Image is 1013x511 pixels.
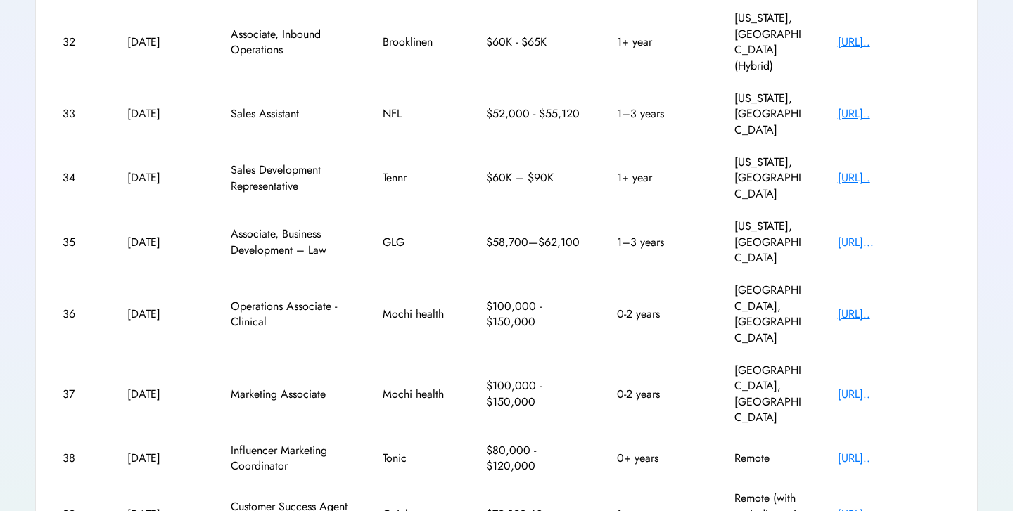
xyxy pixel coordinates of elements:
[838,34,950,50] div: [URL]..
[383,306,453,322] div: Mochi health
[617,387,701,402] div: 0-2 years
[486,299,585,330] div: $100,000 - $150,000
[617,106,701,122] div: 1–3 years
[127,306,198,322] div: [DATE]
[231,299,350,330] div: Operations Associate - Clinical
[734,363,805,426] div: [GEOGRAPHIC_DATA], [GEOGRAPHIC_DATA]
[617,451,701,466] div: 0+ years
[838,170,950,186] div: [URL]..
[231,387,350,402] div: Marketing Associate
[838,451,950,466] div: [URL]..
[617,306,701,322] div: 0-2 years
[617,170,701,186] div: 1+ year
[63,170,94,186] div: 34
[838,306,950,322] div: [URL]..
[383,106,453,122] div: NFL
[838,387,950,402] div: [URL]..
[127,451,198,466] div: [DATE]
[486,235,585,250] div: $58,700—$62,100
[383,235,453,250] div: GLG
[617,235,701,250] div: 1–3 years
[231,226,350,258] div: Associate, Business Development – Law
[231,106,350,122] div: Sales Assistant
[127,34,198,50] div: [DATE]
[383,170,453,186] div: Tennr
[383,34,453,50] div: Brooklinen
[63,451,94,466] div: 38
[838,235,950,250] div: [URL]...
[486,170,585,186] div: $60K – $90K
[63,235,94,250] div: 35
[617,34,701,50] div: 1+ year
[127,387,198,402] div: [DATE]
[63,106,94,122] div: 33
[838,106,950,122] div: [URL]..
[734,451,805,466] div: Remote
[734,155,805,202] div: [US_STATE], [GEOGRAPHIC_DATA]
[63,306,94,322] div: 36
[231,27,350,58] div: Associate, Inbound Operations
[734,11,805,74] div: [US_STATE], [GEOGRAPHIC_DATA] (Hybrid)
[734,91,805,138] div: [US_STATE], [GEOGRAPHIC_DATA]
[383,387,453,402] div: Mochi health
[486,443,585,474] div: $80,000 - $120,000
[734,283,805,346] div: [GEOGRAPHIC_DATA], [GEOGRAPHIC_DATA]
[63,387,94,402] div: 37
[486,378,585,410] div: $100,000 - $150,000
[383,451,453,466] div: Tonic
[486,34,585,50] div: $60K - $65K
[127,170,198,186] div: [DATE]
[231,443,350,474] div: Influencer Marketing Coordinator
[63,34,94,50] div: 32
[127,106,198,122] div: [DATE]
[486,106,585,122] div: $52,000 - $55,120
[734,219,805,266] div: [US_STATE], [GEOGRAPHIC_DATA]
[231,162,350,194] div: Sales Development Representative
[127,235,198,250] div: [DATE]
